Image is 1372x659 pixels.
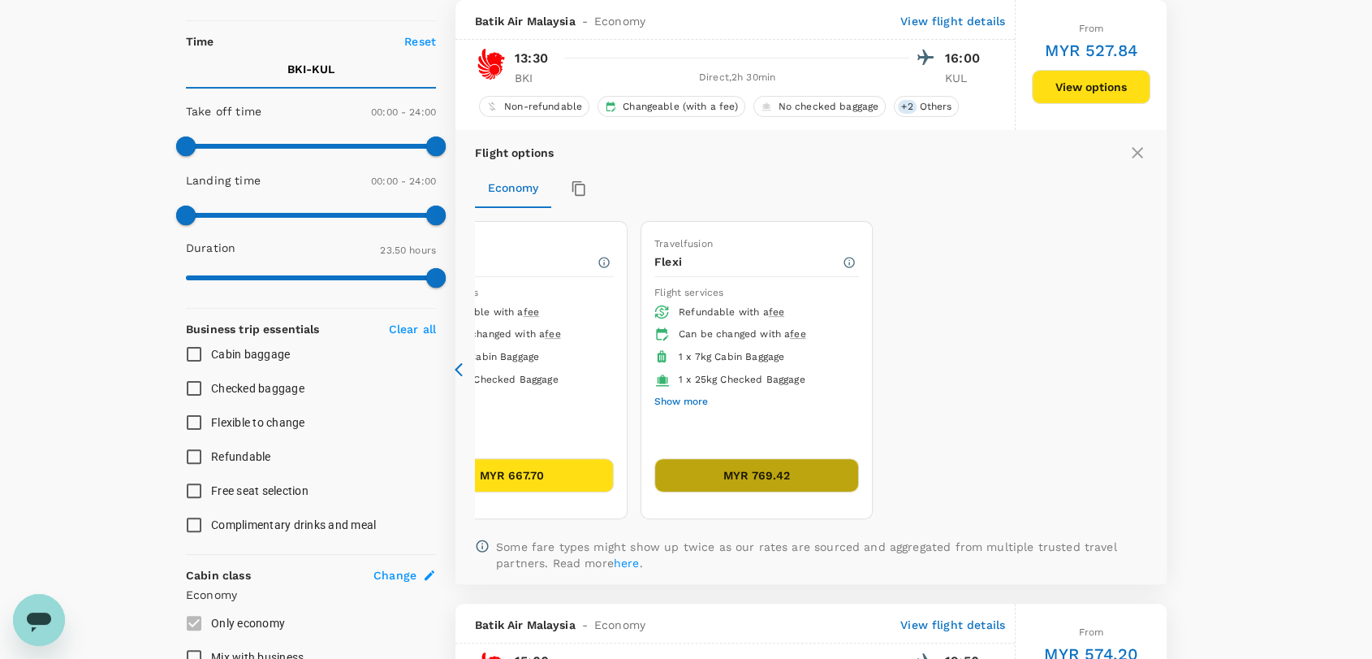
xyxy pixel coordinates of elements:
div: Can be changed with a [679,327,846,343]
span: 1 x 25kg Checked Baggage [679,374,805,385]
div: Refundable with a [679,305,846,321]
h6: MYR 527.84 [1045,37,1137,63]
span: Economy [594,13,645,29]
span: Economy [594,617,645,633]
span: Change [373,567,416,583]
strong: Cabin class [186,569,251,582]
span: Flight services [654,287,723,298]
p: Take off time [186,103,261,119]
div: Non-refundable [479,96,589,117]
span: Batik Air Malaysia [475,13,576,29]
div: Changeable (with a fee) [598,96,744,117]
span: 00:00 - 24:00 [371,106,436,118]
div: Refundable with a [434,305,601,321]
span: Others [913,100,959,114]
div: No checked baggage [753,96,887,117]
span: fee [769,306,784,318]
span: Flexible to change [211,416,305,429]
img: OD [475,48,507,80]
p: BKI [515,70,555,86]
button: MYR 667.70 [409,458,614,492]
div: Can be changed with a [434,327,601,343]
button: Economy [475,169,551,208]
a: here [614,557,640,570]
p: Landing time [186,172,261,189]
span: 1 x 15kg Checked Baggage [434,374,559,385]
span: fee [524,306,539,318]
iframe: Button to launch messaging window [13,594,65,646]
p: Flight options [475,145,554,161]
span: Complimentary drinks and meal [211,518,376,531]
p: Some fare types might show up twice as our rates are sourced and aggregated from multiple trusted... [496,539,1147,571]
span: From [1079,23,1104,34]
span: fee [545,328,560,340]
span: 00:00 - 24:00 [371,176,436,187]
span: + 2 [898,100,916,114]
span: fee [790,328,805,340]
p: View flight details [900,13,1005,29]
span: Only economy [211,617,285,630]
span: Free seat selection [211,484,308,497]
span: - [576,13,594,29]
div: Direct , 2h 30min [565,70,909,86]
div: +2Others [894,96,959,117]
span: Refundable [211,450,271,463]
p: View flight details [900,617,1005,633]
span: Changeable (with a fee) [616,100,744,114]
button: View options [1032,70,1150,104]
strong: Business trip essentials [186,323,320,336]
span: 1 x 7kg Cabin Baggage [434,351,539,362]
span: Travelfusion [654,238,713,249]
p: 16:00 [945,49,986,68]
span: Checked baggage [211,382,304,395]
button: MYR 769.42 [654,458,859,492]
p: BKI - KUL [287,61,334,77]
p: Value [409,254,597,270]
p: Reset [404,33,436,50]
p: 13:30 [515,49,548,68]
span: 23.50 hours [380,245,436,256]
span: Cabin baggage [211,348,290,361]
p: Duration [186,240,235,256]
span: From [1079,626,1104,638]
button: Show more [654,392,708,413]
p: KUL [945,70,986,86]
span: No checked baggage [772,100,886,114]
span: 1 x 7kg Cabin Baggage [679,351,784,362]
p: Time [186,33,214,50]
span: Batik Air Malaysia [475,617,576,633]
p: Flexi [654,254,842,270]
span: - [576,617,594,633]
span: Non-refundable [498,100,589,114]
p: Economy [186,587,436,603]
p: Clear all [389,321,436,337]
